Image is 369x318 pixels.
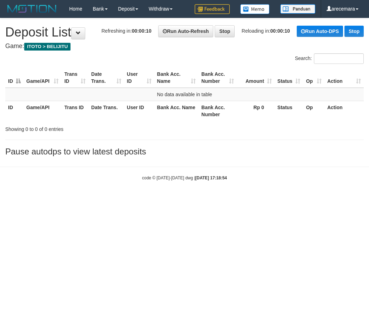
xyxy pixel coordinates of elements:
[199,68,237,88] th: Bank Acc. Number: activate to sort column ascending
[5,101,24,121] th: ID
[5,68,24,88] th: ID: activate to sort column descending
[61,68,88,88] th: Trans ID: activate to sort column ascending
[154,101,199,121] th: Bank Acc. Name
[24,68,61,88] th: Game/API: activate to sort column ascending
[158,25,213,37] a: Run Auto-Refresh
[132,28,152,34] strong: 00:00:10
[195,175,227,180] strong: [DATE] 17:18:54
[237,68,275,88] th: Amount: activate to sort column ascending
[5,25,364,39] h1: Deposit List
[5,147,364,156] h3: Pause autodps to view latest deposits
[101,28,151,34] span: Refreshing in:
[270,28,290,34] strong: 00:00:10
[275,68,303,88] th: Status: activate to sort column ascending
[280,4,315,14] img: panduan.png
[242,28,290,34] span: Reloading in:
[324,101,364,121] th: Action
[142,175,227,180] small: code © [DATE]-[DATE] dwg |
[24,43,71,51] span: ITOTO > BELIJITU
[124,68,154,88] th: User ID: activate to sort column ascending
[5,123,148,133] div: Showing 0 to 0 of 0 entries
[195,4,230,14] img: Feedback.jpg
[237,101,275,121] th: Rp 0
[124,101,154,121] th: User ID
[61,101,88,121] th: Trans ID
[314,53,364,64] input: Search:
[303,101,324,121] th: Op
[199,101,237,121] th: Bank Acc. Number
[88,101,124,121] th: Date Trans.
[88,68,124,88] th: Date Trans.: activate to sort column ascending
[5,4,59,14] img: MOTION_logo.png
[303,68,324,88] th: Op: activate to sort column ascending
[297,26,343,37] a: Run Auto-DPS
[295,53,364,64] label: Search:
[344,26,364,37] a: Stop
[240,4,270,14] img: Button%20Memo.svg
[215,25,235,37] a: Stop
[24,101,61,121] th: Game/API
[324,68,364,88] th: Action: activate to sort column ascending
[275,101,303,121] th: Status
[154,68,199,88] th: Bank Acc. Name: activate to sort column ascending
[5,88,364,101] td: No data available in table
[5,43,364,50] h4: Game:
